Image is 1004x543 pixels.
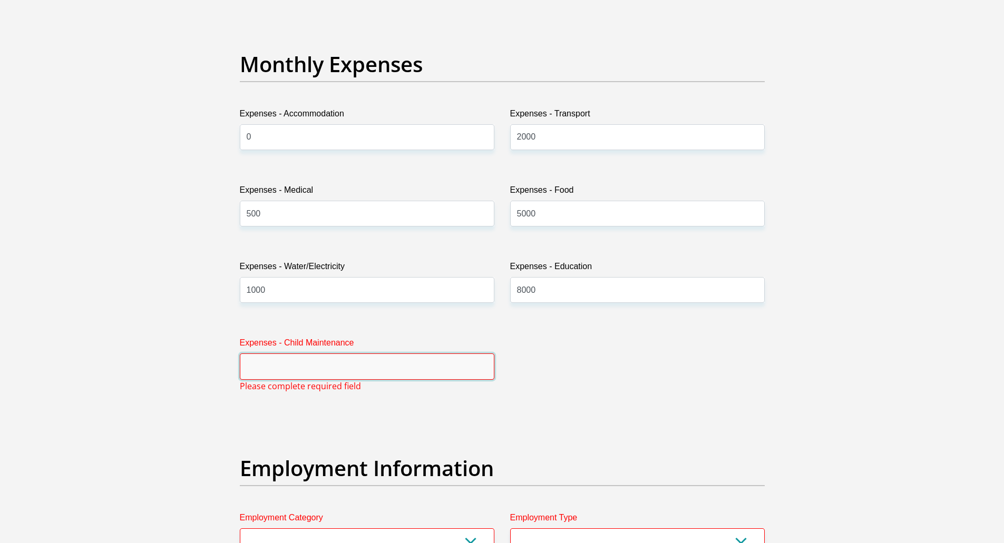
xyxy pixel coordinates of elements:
h2: Employment Information [240,456,765,481]
label: Expenses - Child Maintenance [240,337,494,353]
h2: Monthly Expenses [240,52,765,77]
label: Employment Type [510,511,765,528]
input: Expenses - Water/Electricity [240,277,494,303]
input: Expenses - Accommodation [240,124,494,150]
input: Expenses - Education [510,277,765,303]
label: Expenses - Education [510,260,765,277]
input: Expenses - Food [510,201,765,226]
span: Please complete required field [240,380,361,392]
label: Expenses - Water/Electricity [240,260,494,277]
label: Expenses - Medical [240,184,494,201]
input: Expenses - Medical [240,201,494,226]
label: Expenses - Accommodation [240,107,494,124]
label: Employment Category [240,511,494,528]
label: Expenses - Transport [510,107,765,124]
label: Expenses - Food [510,184,765,201]
input: Expenses - Child Maintenance [240,353,494,379]
input: Expenses - Transport [510,124,765,150]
